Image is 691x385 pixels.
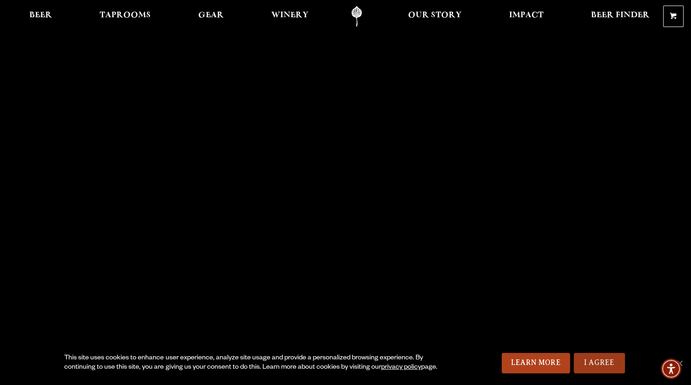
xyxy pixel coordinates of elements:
div: Accessibility Menu [661,358,681,379]
a: Gear [192,6,230,27]
a: Winery [265,6,315,27]
span: Gear [198,12,224,19]
a: Impact [503,6,550,27]
div: This site uses cookies to enhance user experience, analyze site usage and provide a personalized ... [64,354,451,372]
a: Learn More [502,353,570,373]
a: Our Story [402,6,468,27]
span: Beer Finder [591,12,650,19]
a: Odell Home [339,6,374,27]
span: Impact [509,12,543,19]
a: Beer Finder [585,6,656,27]
a: Taprooms [94,6,157,27]
a: privacy policy [381,364,421,371]
a: Beer [23,6,58,27]
span: Winery [271,12,309,19]
span: Our Story [408,12,462,19]
a: I Agree [574,353,625,373]
span: Beer [29,12,52,19]
span: Taprooms [100,12,151,19]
